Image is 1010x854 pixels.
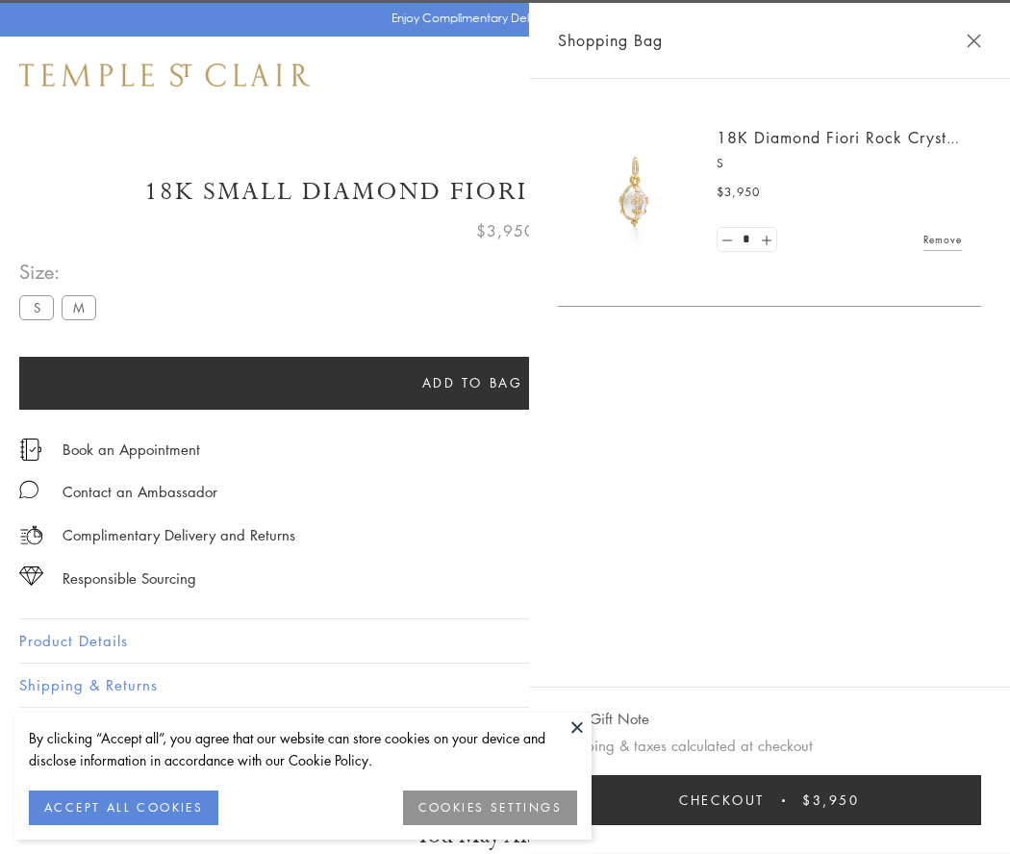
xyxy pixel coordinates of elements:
[422,372,523,393] span: Add to bag
[63,480,217,504] div: Contact an Ambassador
[19,480,38,499] img: MessageIcon-01_2.svg
[19,664,991,707] button: Shipping & Returns
[717,183,760,202] span: $3,950
[967,34,981,48] button: Close Shopping Bag
[923,229,962,250] a: Remove
[19,619,991,663] button: Product Details
[717,154,962,173] p: S
[19,256,104,288] span: Size:
[718,228,737,252] a: Set quantity to 0
[679,790,765,811] span: Checkout
[558,775,981,825] button: Checkout $3,950
[19,63,310,87] img: Temple St. Clair
[391,9,610,28] p: Enjoy Complimentary Delivery & Returns
[19,523,43,547] img: icon_delivery.svg
[476,218,535,243] span: $3,950
[19,439,42,461] img: icon_appointment.svg
[19,357,925,410] button: Add to bag
[29,727,577,771] div: By clicking “Accept all”, you agree that our website can store cookies on your device and disclos...
[577,135,693,250] img: P51889-E11FIORI
[63,523,295,547] p: Complimentary Delivery and Returns
[756,228,775,252] a: Set quantity to 2
[802,790,860,811] span: $3,950
[19,708,991,751] button: Gifting
[558,707,649,731] button: Add Gift Note
[63,439,200,460] a: Book an Appointment
[63,566,196,590] div: Responsible Sourcing
[558,28,663,53] span: Shopping Bag
[62,295,96,319] label: M
[29,791,218,825] button: ACCEPT ALL COOKIES
[19,175,991,209] h1: 18K Small Diamond Fiori Rock Crystal Amulet
[19,566,43,586] img: icon_sourcing.svg
[19,295,54,319] label: S
[403,791,577,825] button: COOKIES SETTINGS
[558,734,981,758] p: Shipping & taxes calculated at checkout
